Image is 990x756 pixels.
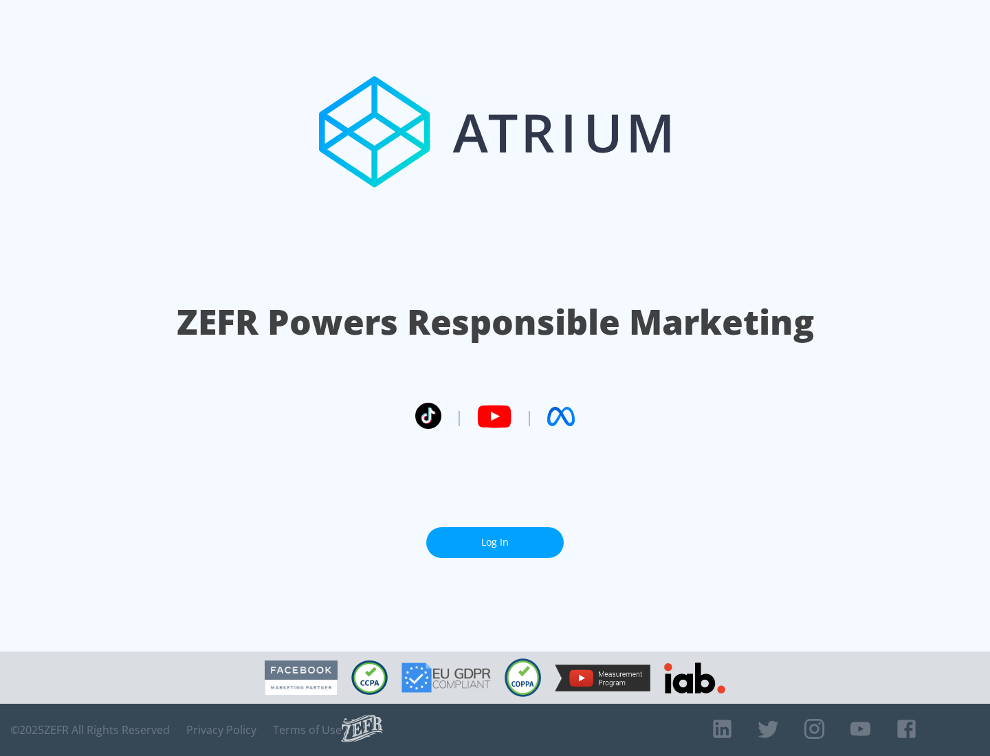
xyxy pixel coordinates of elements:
a: Log In [426,527,564,558]
span: | [525,406,533,427]
a: Terms of Use [273,723,342,737]
a: Privacy Policy [186,723,256,737]
img: Facebook Marketing Partner [265,660,338,696]
img: GDPR Compliant [401,663,491,693]
img: COPPA Compliant [505,658,541,697]
img: YouTube Measurement Program [555,665,650,691]
img: IAB [664,663,725,693]
img: CCPA Compliant [351,660,388,695]
h1: ZEFR Powers Responsible Marketing [177,298,814,346]
span: | [455,406,463,427]
span: © 2025 ZEFR All Rights Reserved [10,723,170,737]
